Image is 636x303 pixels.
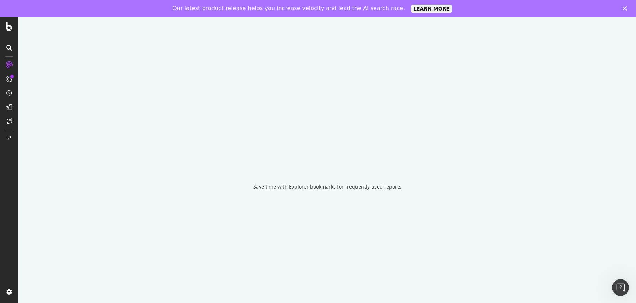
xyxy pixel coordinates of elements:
[623,6,630,11] div: Close
[302,147,353,172] div: animation
[253,183,401,190] div: Save time with Explorer bookmarks for frequently used reports
[172,5,405,12] div: Our latest product release helps you increase velocity and lead the AI search race.
[612,279,629,296] iframe: Intercom live chat
[411,5,452,13] a: LEARN MORE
